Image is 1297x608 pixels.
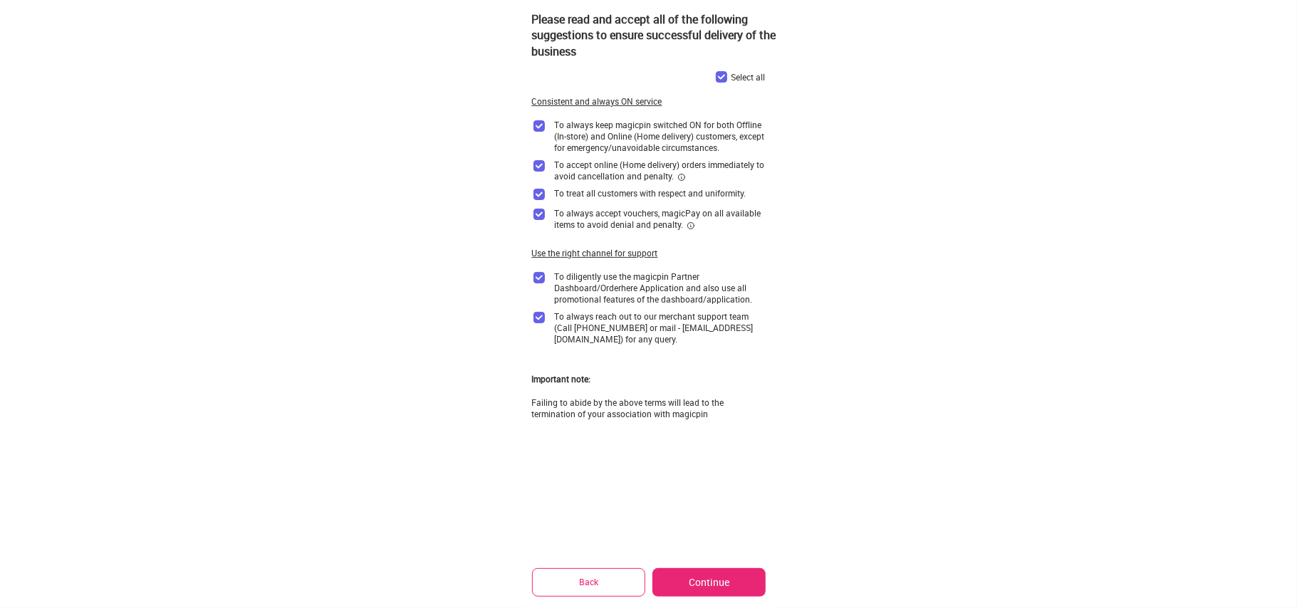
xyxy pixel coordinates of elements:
[555,119,766,153] div: To always keep magicpin switched ON for both Offline (In-store) and Online (Home delivery) custom...
[687,221,695,230] img: informationCircleBlack.2195f373.svg
[532,247,658,259] div: Use the right channel for support
[677,173,686,182] img: informationCircleBlack.2195f373.svg
[714,70,729,84] img: checkbox_purple.ceb64cee.svg
[532,119,546,133] img: checkbox_purple.ceb64cee.svg
[555,207,766,230] div: To always accept vouchers, magicPay on all available items to avoid denial and penalty.
[532,373,591,385] div: Important note:
[532,568,646,596] button: Back
[532,159,546,173] img: checkbox_purple.ceb64cee.svg
[652,568,765,597] button: Continue
[532,187,546,201] img: checkbox_purple.ceb64cee.svg
[532,310,546,325] img: checkbox_purple.ceb64cee.svg
[731,71,766,83] div: Select all
[555,310,766,345] div: To always reach out to our merchant support team (Call [PHONE_NUMBER] or mail - [EMAIL_ADDRESS][D...
[555,187,746,199] div: To treat all customers with respect and uniformity.
[532,397,766,419] div: Failing to abide by the above terms will lead to the termination of your association with magicpin
[532,95,662,108] div: Consistent and always ON service
[532,207,546,221] img: checkbox_purple.ceb64cee.svg
[532,271,546,285] img: checkbox_purple.ceb64cee.svg
[555,271,766,305] div: To diligently use the magicpin Partner Dashboard/Orderhere Application and also use all promotion...
[555,159,766,182] div: To accept online (Home delivery) orders immediately to avoid cancellation and penalty.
